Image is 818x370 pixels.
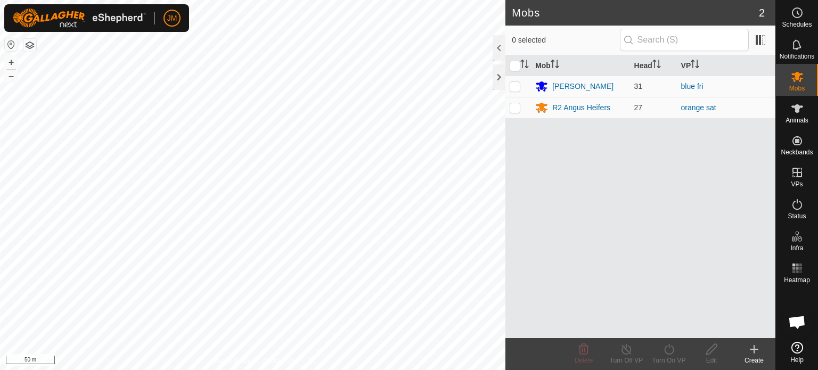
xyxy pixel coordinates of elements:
[791,181,803,187] span: VPs
[605,356,648,365] div: Turn Off VP
[551,61,559,70] p-sorticon: Activate to sort
[634,82,643,91] span: 31
[691,61,699,70] p-sorticon: Activate to sort
[677,55,775,76] th: VP
[648,356,690,365] div: Turn On VP
[167,13,177,24] span: JM
[552,81,613,92] div: [PERSON_NAME]
[23,39,36,52] button: Map Layers
[512,35,619,46] span: 0 selected
[5,70,18,83] button: –
[552,102,610,113] div: R2 Angus Heifers
[520,61,529,70] p-sorticon: Activate to sort
[620,29,749,51] input: Search (S)
[781,306,813,338] div: Open chat
[652,61,661,70] p-sorticon: Activate to sort
[790,245,803,251] span: Infra
[733,356,775,365] div: Create
[512,6,759,19] h2: Mobs
[776,338,818,367] a: Help
[630,55,677,76] th: Head
[780,53,814,60] span: Notifications
[784,277,810,283] span: Heatmap
[759,5,765,21] span: 2
[690,356,733,365] div: Edit
[634,103,643,112] span: 27
[5,38,18,51] button: Reset Map
[5,56,18,69] button: +
[786,117,808,124] span: Animals
[789,85,805,92] span: Mobs
[263,356,295,366] a: Contact Us
[13,9,146,28] img: Gallagher Logo
[782,21,812,28] span: Schedules
[575,357,593,364] span: Delete
[681,103,716,112] a: orange sat
[531,55,629,76] th: Mob
[790,357,804,363] span: Help
[211,356,251,366] a: Privacy Policy
[788,213,806,219] span: Status
[781,149,813,155] span: Neckbands
[681,82,704,91] a: blue fri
